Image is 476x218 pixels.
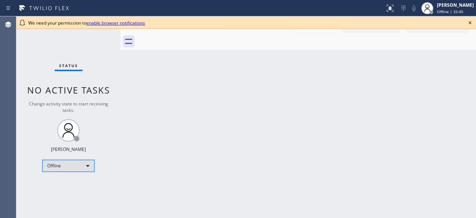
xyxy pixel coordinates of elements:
span: We need your permission to [28,20,145,26]
button: Mute [409,3,419,13]
span: Status [59,63,78,68]
div: [PERSON_NAME] [437,2,474,8]
div: Offline [42,160,94,172]
span: Change activity state to start receiving tasks. [29,101,108,113]
div: [PERSON_NAME] [51,146,86,152]
span: No active tasks [27,84,110,96]
span: Offline | 32:45 [437,9,463,14]
a: enable browser notifications [86,20,145,26]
